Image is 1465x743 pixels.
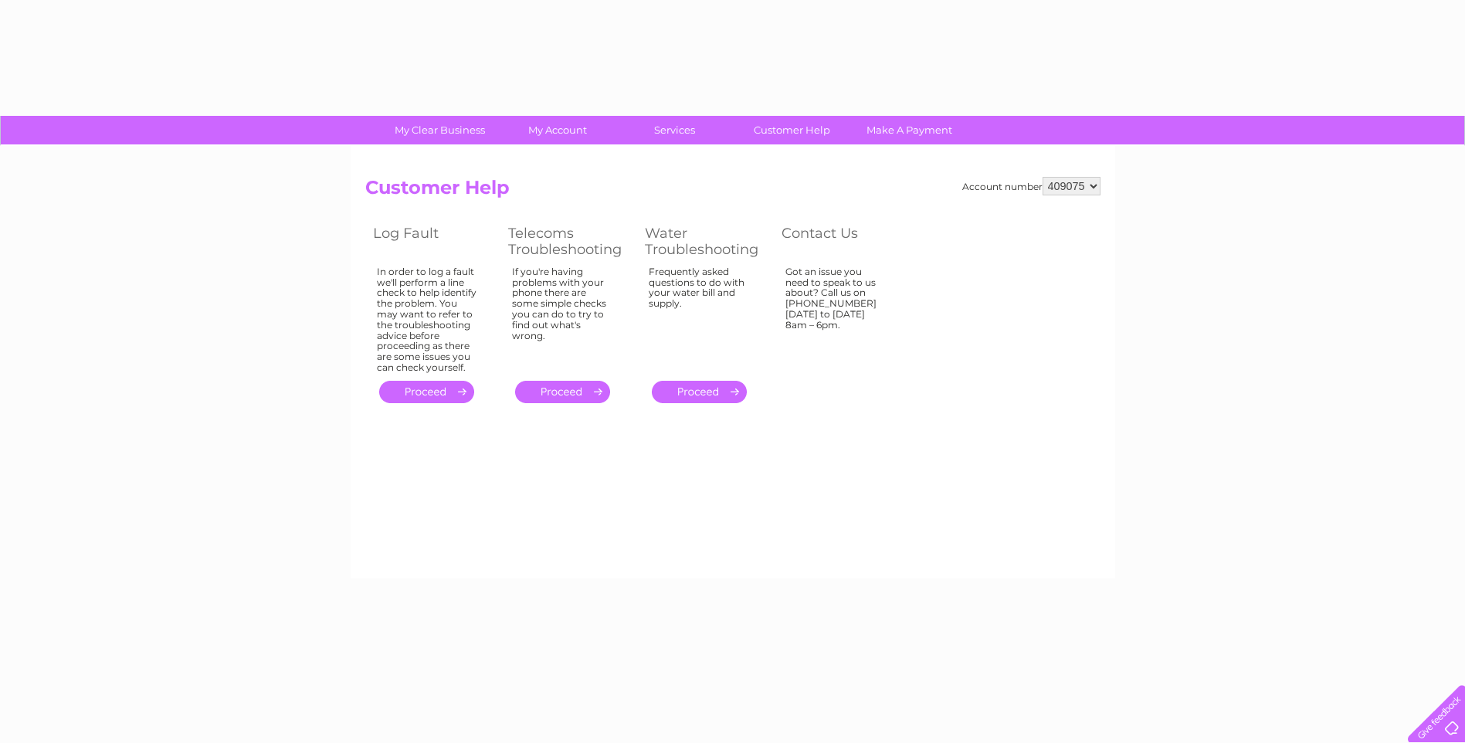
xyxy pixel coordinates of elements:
[649,266,751,367] div: Frequently asked questions to do with your water bill and supply.
[652,381,747,403] a: .
[774,221,909,262] th: Contact Us
[365,177,1100,206] h2: Customer Help
[379,381,474,403] a: .
[515,381,610,403] a: .
[365,221,500,262] th: Log Fault
[785,266,886,367] div: Got an issue you need to speak to us about? Call us on [PHONE_NUMBER] [DATE] to [DATE] 8am – 6pm.
[846,116,973,144] a: Make A Payment
[962,177,1100,195] div: Account number
[728,116,856,144] a: Customer Help
[611,116,738,144] a: Services
[512,266,614,367] div: If you're having problems with your phone there are some simple checks you can do to try to find ...
[376,116,504,144] a: My Clear Business
[637,221,774,262] th: Water Troubleshooting
[493,116,621,144] a: My Account
[377,266,477,373] div: In order to log a fault we'll perform a line check to help identify the problem. You may want to ...
[500,221,637,262] th: Telecoms Troubleshooting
